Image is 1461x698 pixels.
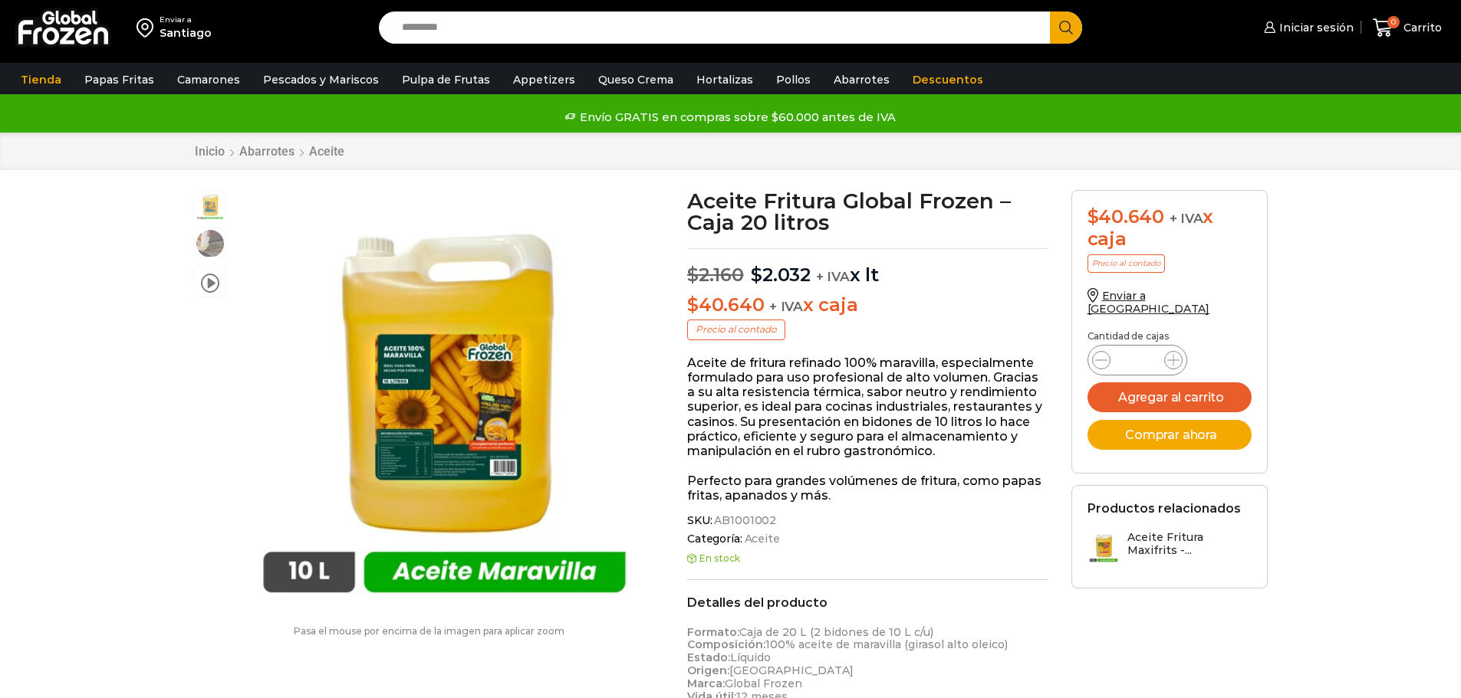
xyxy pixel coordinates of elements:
input: Product quantity [1123,349,1152,371]
bdi: 40.640 [687,293,764,316]
a: Aceite [308,144,345,159]
span: aceite maravilla [195,191,225,221]
h2: Detalles del producto [687,595,1048,610]
strong: Origen: [687,664,729,677]
a: 0 Carrito [1369,10,1446,46]
a: Abarrotes [826,65,897,94]
p: Aceite de fritura refinado 100% maravilla, especialmente formulado para uso profesional de alto v... [687,356,1048,458]
span: Carrito [1400,20,1442,35]
span: AB1001002 [712,514,776,527]
bdi: 40.640 [1088,205,1164,228]
span: 0 [1387,16,1400,28]
p: Cantidad de cajas [1088,331,1252,342]
p: x lt [687,248,1048,287]
span: $ [687,264,699,286]
a: Pollos [768,65,818,94]
h1: Aceite Fritura Global Frozen – Caja 20 litros [687,190,1048,233]
span: Categoría: [687,533,1048,546]
a: Aceite Fritura Maxifrits -... [1088,531,1252,564]
div: x caja [1088,206,1252,251]
p: Precio al contado [687,320,785,339]
a: Appetizers [505,65,583,94]
p: Perfecto para grandes volúmenes de fritura, como papas fritas, apanados y más. [687,474,1048,503]
span: $ [751,264,762,286]
strong: Formato: [687,625,739,639]
a: Queso Crema [591,65,681,94]
div: Santiago [160,25,212,41]
span: aceite para freir [195,228,225,259]
p: x caja [687,294,1048,316]
a: Tienda [13,65,69,94]
h3: Aceite Fritura Maxifrits -... [1127,531,1252,557]
a: Inicio [194,144,225,159]
span: Iniciar sesión [1275,20,1354,35]
span: + IVA [816,269,850,284]
button: Search button [1050,11,1082,44]
h2: Productos relacionados [1088,501,1241,516]
bdi: 2.032 [751,264,811,286]
a: Descuentos [905,65,991,94]
a: Papas Fritas [77,65,162,94]
a: Pescados y Mariscos [255,65,387,94]
bdi: 2.160 [687,264,744,286]
span: $ [1088,205,1099,228]
a: Iniciar sesión [1260,12,1354,43]
span: $ [687,293,699,316]
strong: Composición: [687,637,765,651]
a: Enviar a [GEOGRAPHIC_DATA] [1088,289,1210,316]
a: Pulpa de Frutas [394,65,498,94]
a: Aceite [742,533,780,546]
img: address-field-icon.svg [137,15,160,41]
span: + IVA [1170,211,1203,226]
strong: Estado: [687,650,730,664]
button: Agregar al carrito [1088,382,1252,412]
div: Enviar a [160,15,212,25]
a: Camarones [169,65,248,94]
span: + IVA [769,299,803,314]
strong: Marca: [687,677,725,690]
p: Precio al contado [1088,254,1165,273]
p: Pasa el mouse por encima de la imagen para aplicar zoom [194,626,665,637]
nav: Breadcrumb [194,144,345,159]
button: Comprar ahora [1088,420,1252,450]
a: Abarrotes [239,144,295,159]
p: En stock [687,553,1048,564]
a: Hortalizas [689,65,761,94]
span: SKU: [687,514,1048,527]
